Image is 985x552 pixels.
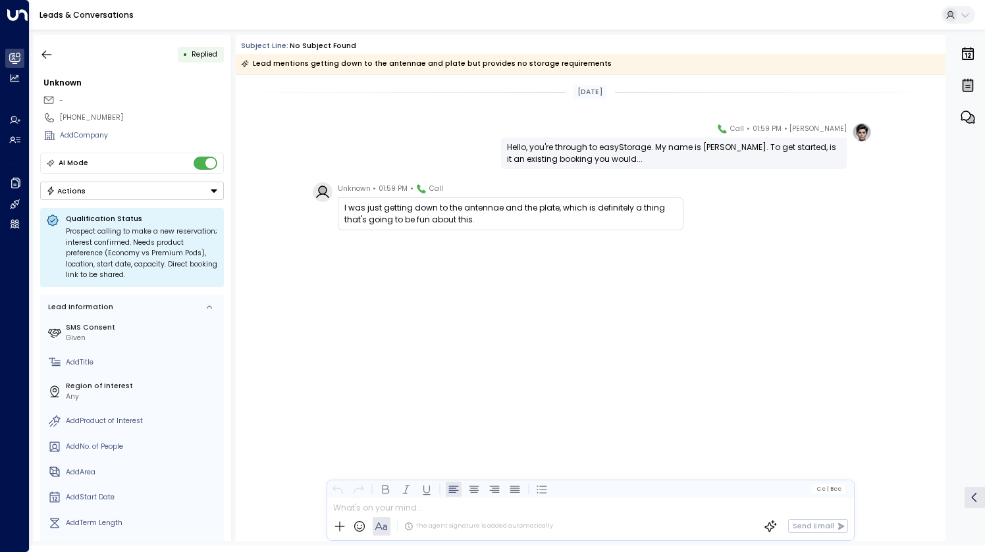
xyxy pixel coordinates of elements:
span: • [410,182,413,195]
span: 01:59 PM [379,182,408,195]
img: profile-logo.png [852,122,872,142]
div: AddTerm Length [66,518,220,528]
span: - [59,95,63,105]
span: | [826,486,828,492]
div: [DATE] [573,85,607,99]
div: AddStart Date [66,492,220,503]
span: 01:59 PM [753,122,782,136]
div: AddCompany [60,130,224,141]
a: Leads & Conversations [40,9,134,20]
div: AddNo. of People [66,441,220,452]
div: Any [66,391,220,402]
button: Redo [350,481,366,497]
span: Replied [192,49,217,59]
div: Button group with a nested menu [40,182,224,200]
div: I was just getting down to the antennae and the plate, which is definitely a thing that's going t... [344,202,677,226]
div: [PHONE_NUMBER] [60,113,224,123]
div: AddTitle [66,357,220,368]
span: • [373,182,376,195]
div: Given [66,333,220,343]
label: Region of Interest [66,381,220,391]
div: The agent signature is added automatically [404,522,553,531]
span: Cc Bcc [816,486,841,492]
div: AddArea [66,467,220,478]
div: Hello, you're through to easyStorage. My name is [PERSON_NAME]. To get started, is it an existing... [507,141,841,165]
p: Qualification Status [66,214,218,224]
button: Undo [330,481,346,497]
div: AddProduct of Interest [66,416,220,426]
span: Call [730,122,744,136]
div: No subject found [290,41,356,51]
div: Prospect calling to make a new reservation; interest confirmed. Needs product preference (Economy... [66,226,218,281]
span: Call [429,182,443,195]
span: • [784,122,787,136]
button: Cc|Bcc [812,484,845,493]
div: Unknown [43,77,224,89]
button: Actions [40,182,224,200]
span: Subject Line: [241,41,288,51]
label: SMS Consent [66,322,220,333]
div: Actions [46,186,86,195]
div: AI Mode [59,157,88,170]
div: Lead Information [45,302,113,313]
span: • [747,122,750,136]
div: • [183,45,188,63]
div: Lead mentions getting down to the antennae and plate but provides no storage requirements [241,57,612,70]
span: Unknown [338,182,371,195]
span: [PERSON_NAME] [789,122,847,136]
